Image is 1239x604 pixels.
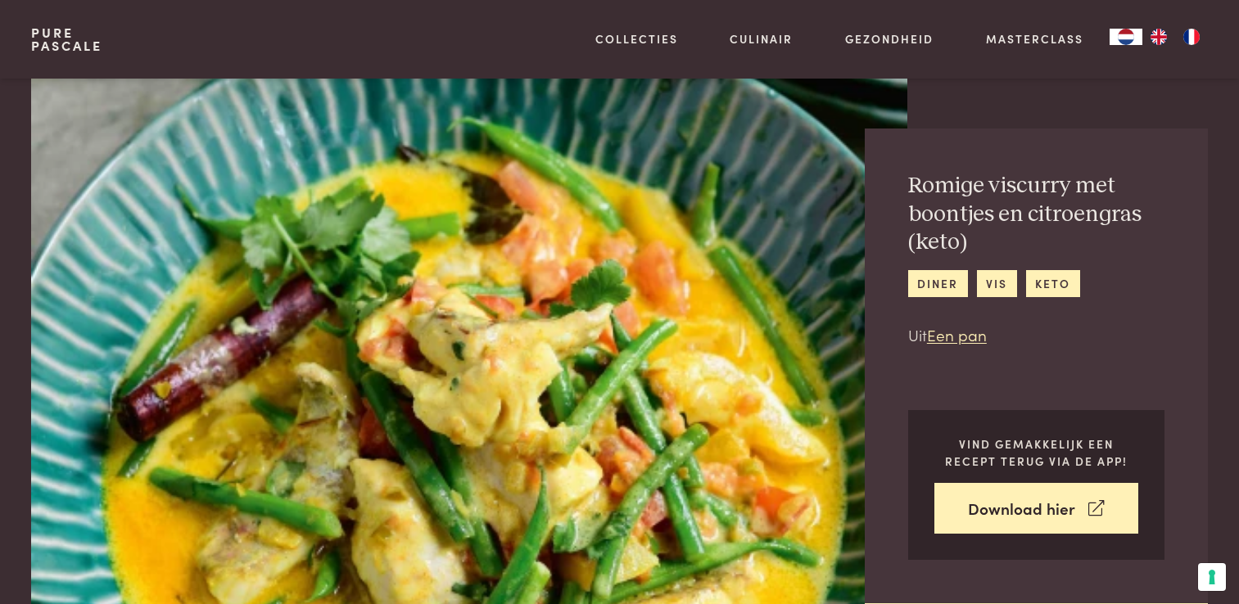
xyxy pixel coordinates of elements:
a: Download hier [934,483,1138,534]
a: Masterclass [986,30,1083,47]
a: NL [1110,29,1142,45]
a: Collecties [595,30,678,47]
img: Romige viscurry met boontjes en citroengras (keto) [31,79,907,604]
a: keto [1026,270,1080,297]
p: Vind gemakkelijk een recept terug via de app! [934,435,1138,469]
ul: Language list [1142,29,1208,45]
button: Uw voorkeuren voor toestemming voor trackingtechnologieën [1198,563,1226,591]
p: Uit [908,323,1164,347]
a: Een pan [927,323,987,345]
aside: Language selected: Nederlands [1110,29,1208,45]
a: PurePascale [31,26,102,52]
a: Culinair [730,30,793,47]
a: EN [1142,29,1175,45]
a: Gezondheid [845,30,934,47]
a: diner [908,270,968,297]
div: Language [1110,29,1142,45]
h2: Romige viscurry met boontjes en citroengras (keto) [908,172,1164,257]
a: vis [977,270,1017,297]
a: FR [1175,29,1208,45]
